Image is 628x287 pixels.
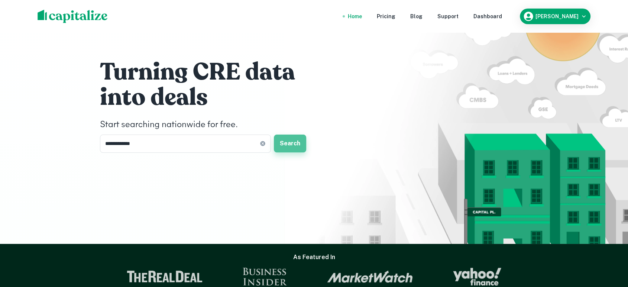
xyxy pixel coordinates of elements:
[293,253,335,262] h6: As Featured In
[348,12,362,20] a: Home
[410,12,423,20] a: Blog
[591,228,628,263] iframe: Chat Widget
[274,135,306,152] button: Search
[437,12,459,20] a: Support
[377,12,395,20] a: Pricing
[100,118,323,132] h4: Start searching nationwide for free.
[127,271,203,283] img: The Real Deal
[520,9,590,24] button: [PERSON_NAME]
[453,268,501,286] img: Yahoo Finance
[473,12,502,20] a: Dashboard
[327,270,413,283] img: Market Watch
[535,14,579,19] h6: [PERSON_NAME]
[38,10,108,23] img: capitalize-logo.png
[100,83,323,112] h1: into deals
[243,268,287,286] img: Business Insider
[100,57,323,87] h1: Turning CRE data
